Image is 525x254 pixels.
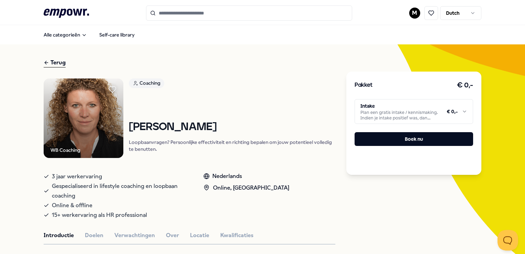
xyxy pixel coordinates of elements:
[355,132,473,146] button: Boek nu
[52,210,147,220] span: 15+ werkervaring als HR professional
[85,231,103,240] button: Doelen
[129,78,164,88] div: Coaching
[203,183,289,192] div: Online, [GEOGRAPHIC_DATA]
[457,80,473,91] h3: € 0,-
[38,28,92,42] button: Alle categorieën
[355,81,372,90] h3: Pakket
[498,230,518,251] iframe: Help Scout Beacon - Open
[166,231,179,240] button: Over
[220,231,254,240] button: Kwalificaties
[52,201,92,210] span: Online & offline
[129,139,336,152] p: Loopbaanvragen? Persoonlijke effectiviteit en richting bepalen om jouw potentieel volledig te ben...
[190,231,209,240] button: Locatie
[409,8,420,19] button: M
[129,78,336,91] a: Coaching
[203,172,289,181] div: Nederlands
[114,231,155,240] button: Verwachtingen
[44,78,123,158] img: Product Image
[52,181,189,201] span: Gespecialiseerd in lifestyle coaching en loopbaan coaching
[44,58,66,67] div: Terug
[44,231,74,240] button: Introductie
[52,172,102,181] span: 3 jaar werkervaring
[51,146,80,154] div: WB Coaching
[94,28,140,42] a: Self-care library
[146,6,352,21] input: Search for products, categories or subcategories
[38,28,140,42] nav: Main
[129,121,336,133] h1: [PERSON_NAME]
